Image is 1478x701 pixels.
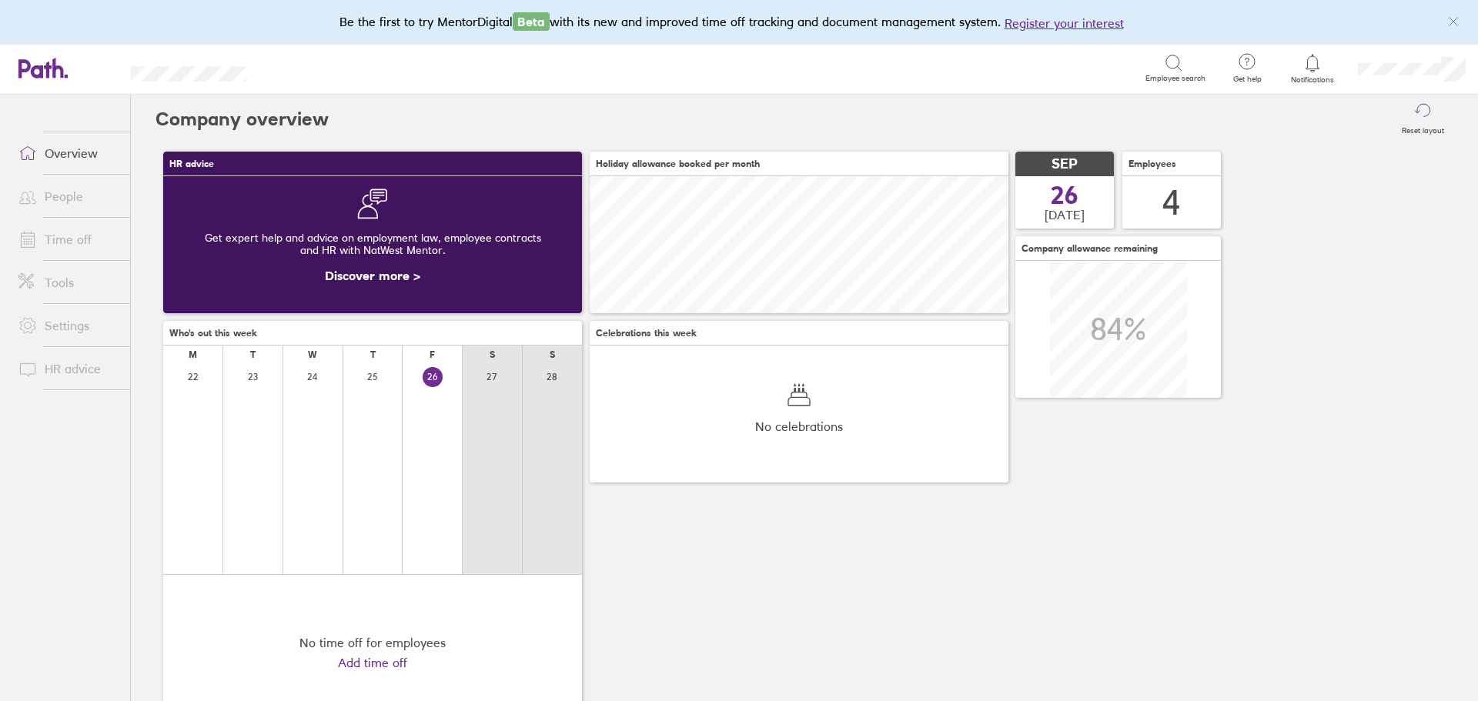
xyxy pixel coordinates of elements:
span: Company allowance remaining [1022,243,1158,254]
span: Beta [513,12,550,31]
div: T [250,349,256,360]
div: S [490,349,495,360]
a: Notifications [1288,52,1338,85]
h2: Company overview [155,95,329,144]
span: Employees [1129,159,1176,169]
a: People [6,181,130,212]
button: Reset layout [1393,95,1453,144]
a: Time off [6,224,130,255]
div: W [308,349,317,360]
a: Overview [6,138,130,169]
a: Settings [6,310,130,341]
span: SEP [1052,156,1078,172]
span: [DATE] [1045,208,1085,222]
button: Register your interest [1005,14,1124,32]
a: Add time off [338,656,407,669]
div: No time off for employees [299,636,446,649]
span: Who's out this week [169,328,257,339]
div: S [550,349,555,360]
span: Holiday allowance booked per month [596,159,760,169]
div: M [189,349,197,360]
span: 26 [1051,183,1078,208]
a: HR advice [6,353,130,384]
div: T [370,349,376,360]
div: F [430,349,435,360]
label: Reset layout [1393,122,1453,135]
div: 4 [1162,183,1181,222]
span: Celebrations this week [596,328,697,339]
div: Be the first to try MentorDigital with its new and improved time off tracking and document manage... [339,12,1139,32]
div: Search [289,61,328,75]
span: Employee search [1145,74,1205,83]
a: Discover more > [325,268,420,283]
span: HR advice [169,159,214,169]
span: No celebrations [755,419,843,433]
span: Get help [1222,75,1272,84]
a: Tools [6,267,130,298]
div: Get expert help and advice on employment law, employee contracts and HR with NatWest Mentor. [176,219,570,269]
span: Notifications [1288,75,1338,85]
